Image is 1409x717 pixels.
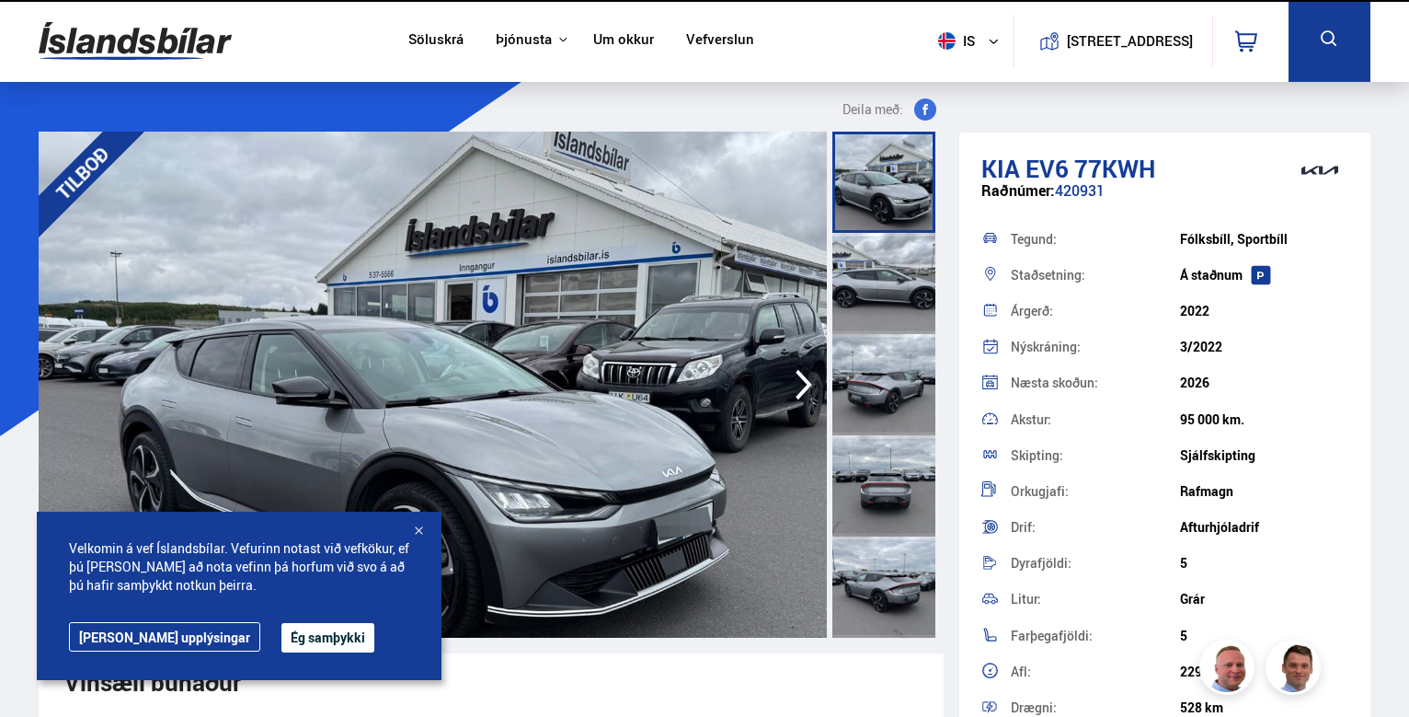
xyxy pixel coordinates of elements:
div: 528 km [1180,700,1348,715]
div: Nýskráning: [1011,341,1179,353]
div: Akstur: [1011,413,1179,426]
button: [STREET_ADDRESS] [1073,33,1186,49]
div: Árgerð: [1011,305,1179,318]
a: Söluskrá [408,31,464,51]
div: 5 [1180,556,1348,571]
span: Deila með: [842,98,903,121]
a: Um okkur [593,31,654,51]
div: 2026 [1180,376,1348,390]
button: is [931,14,1014,68]
div: Næsta skoðun: [1011,376,1179,389]
div: Litur: [1011,593,1179,606]
div: Skipting: [1011,449,1179,462]
span: Kia [981,152,1020,185]
div: 3/2022 [1180,340,1348,354]
button: Ég samþykki [281,623,374,653]
img: FbJEzSuNWCJXmdc-.webp [1268,642,1323,698]
div: Dyrafjöldi: [1011,557,1179,570]
div: Vinsæll búnaður [64,668,918,696]
div: 95 000 km. [1180,412,1348,427]
div: Fólksbíll, Sportbíll [1180,232,1348,247]
span: is [931,32,977,50]
img: G0Ugv5HjCgRt.svg [39,11,232,71]
div: Orkugjafi: [1011,485,1179,498]
span: Velkomin á vef Íslandsbílar. Vefurinn notast við vefkökur, ef þú [PERSON_NAME] að nota vefinn þá ... [69,539,409,595]
div: 2022 [1180,304,1348,318]
a: [STREET_ADDRESS] [1025,15,1203,67]
img: siFngHWaQ9KaOqBr.png [1202,642,1257,698]
div: Grár [1180,592,1348,607]
div: Staðsetning: [1011,269,1179,282]
div: TILBOÐ [14,104,152,242]
div: 229 hö. [1180,665,1348,679]
div: Afl: [1011,665,1179,678]
img: brand logo [1283,142,1357,199]
img: svg+xml;base64,PHN2ZyB4bWxucz0iaHR0cDovL3d3dy53My5vcmcvMjAwMC9zdmciIHdpZHRoPSI1MTIiIGhlaWdodD0iNT... [938,32,956,50]
div: Afturhjóladrif [1180,520,1348,535]
div: Á staðnum [1180,268,1348,283]
div: Rafmagn [1180,484,1348,499]
div: 5 [1180,629,1348,643]
div: Drif: [1011,521,1179,534]
div: Sjálfskipting [1180,448,1348,463]
div: 420931 [981,182,1348,218]
span: EV6 77KWH [1025,152,1155,185]
a: [PERSON_NAME] upplýsingar [69,622,260,652]
div: Tegund: [1011,233,1179,246]
button: Þjónusta [496,31,552,49]
button: Deila með: [835,98,944,121]
img: 3527071.jpeg [39,132,827,638]
div: Farþegafjöldi: [1011,630,1179,642]
a: Vefverslun [686,31,754,51]
div: Drægni: [1011,701,1179,714]
span: Raðnúmer: [981,180,1055,201]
